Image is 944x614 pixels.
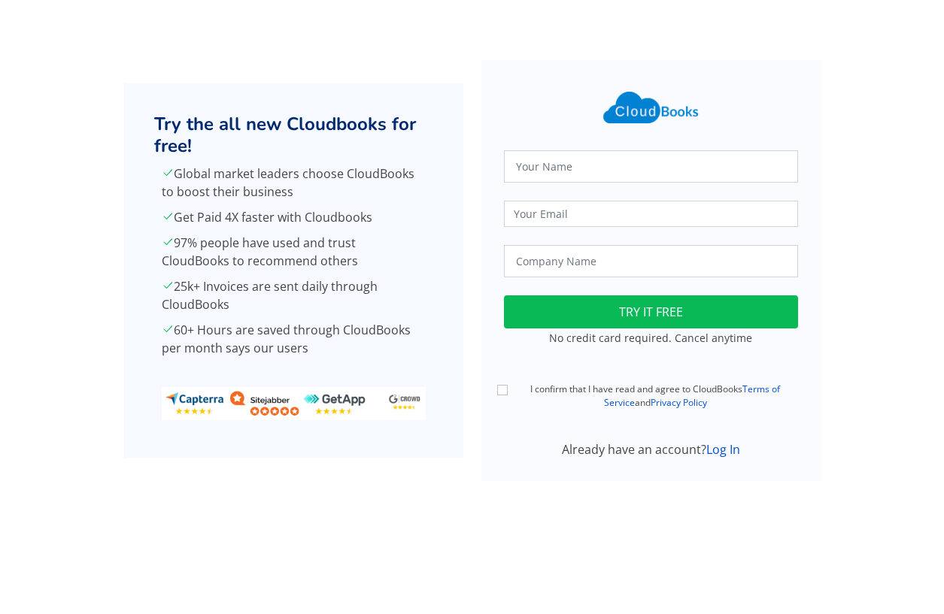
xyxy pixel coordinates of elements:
[504,150,798,183] input: Your Name
[504,201,798,227] input: Your Email
[162,321,426,357] p: 60+ Hours are saved through CloudBooks per month says our users
[504,245,798,277] input: Company Name
[162,165,426,201] p: Global market leaders choose CloudBooks to boost their business
[513,383,798,410] label: I confirm that I have read and agree to CloudBooks and
[651,396,707,409] a: Privacy Policy
[549,331,752,345] small: No credit card required. Cancel anytime
[162,234,426,270] p: 97% people have used and trust CloudBooks to recommend others
[604,383,781,409] a: Terms of Service
[495,440,807,458] div: Already have an account?
[154,113,433,157] h2: Try the all new Cloudbooks for free!
[162,208,426,226] p: Get Paid 4X faster with Cloudbooks
[162,277,426,313] p: 25k+ Invoices are sent daily through CloudBooks
[162,387,426,420] img: ratings_banner.png
[504,295,798,328] button: TRY IT FREE
[706,441,740,458] a: Log In
[594,83,707,132] img: Cloudbooks Logo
